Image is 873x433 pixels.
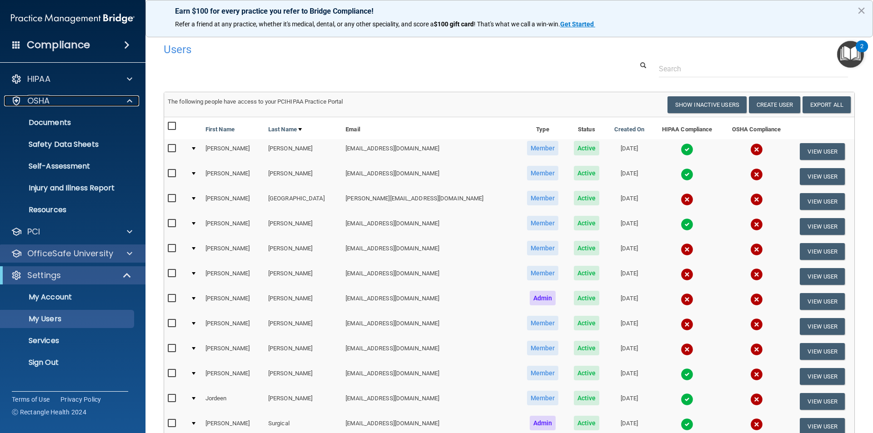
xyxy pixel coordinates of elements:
td: [PERSON_NAME] [202,239,265,264]
td: [DATE] [607,389,652,414]
a: Settings [11,270,132,281]
td: [DATE] [607,239,652,264]
td: [DATE] [607,214,652,239]
span: Member [527,191,559,205]
strong: $100 gift card [434,20,474,28]
td: [PERSON_NAME][EMAIL_ADDRESS][DOMAIN_NAME] [342,189,519,214]
img: cross.ca9f0e7f.svg [750,318,763,331]
td: [PERSON_NAME] [202,164,265,189]
input: Search [659,60,848,77]
span: Active [574,366,600,380]
td: [EMAIL_ADDRESS][DOMAIN_NAME] [342,164,519,189]
img: cross.ca9f0e7f.svg [750,393,763,406]
th: Type [519,117,566,139]
a: OSHA [11,95,132,106]
p: OSHA [27,95,50,106]
td: [PERSON_NAME] [202,339,265,364]
td: [PERSON_NAME] [202,139,265,164]
td: [EMAIL_ADDRESS][DOMAIN_NAME] [342,264,519,289]
img: cross.ca9f0e7f.svg [681,193,693,206]
td: [PERSON_NAME] [202,264,265,289]
button: View User [800,193,845,210]
td: [PERSON_NAME] [265,339,342,364]
td: [EMAIL_ADDRESS][DOMAIN_NAME] [342,289,519,314]
td: [GEOGRAPHIC_DATA] [265,189,342,214]
a: Created On [614,124,644,135]
img: tick.e7d51cea.svg [681,393,693,406]
a: HIPAA [11,74,132,85]
td: [PERSON_NAME] [265,364,342,389]
span: Member [527,366,559,380]
span: Member [527,216,559,230]
img: cross.ca9f0e7f.svg [681,343,693,356]
a: Terms of Use [12,395,50,404]
p: Earn $100 for every practice you refer to Bridge Compliance! [175,7,843,15]
button: View User [800,293,845,310]
button: Open Resource Center, 2 new notifications [837,41,864,68]
span: Active [574,141,600,155]
span: Admin [530,291,556,305]
td: [PERSON_NAME] [265,214,342,239]
td: [PERSON_NAME] [202,214,265,239]
span: Active [574,391,600,405]
td: [PERSON_NAME] [265,139,342,164]
td: [DATE] [607,314,652,339]
button: View User [800,393,845,410]
td: [PERSON_NAME] [265,389,342,414]
button: View User [800,243,845,260]
button: View User [800,268,845,285]
button: Create User [749,96,800,113]
button: Show Inactive Users [667,96,747,113]
td: Jordeen [202,389,265,414]
td: [EMAIL_ADDRESS][DOMAIN_NAME] [342,339,519,364]
div: 2 [860,46,863,58]
span: Active [574,166,600,180]
img: cross.ca9f0e7f.svg [681,318,693,331]
img: tick.e7d51cea.svg [681,168,693,181]
td: [EMAIL_ADDRESS][DOMAIN_NAME] [342,389,519,414]
span: Active [574,241,600,255]
p: My Account [6,293,130,302]
a: First Name [206,124,235,135]
td: [PERSON_NAME] [265,314,342,339]
td: [DATE] [607,164,652,189]
h4: Compliance [27,39,90,51]
button: View User [800,343,845,360]
p: My Users [6,314,130,324]
span: Active [574,266,600,280]
td: [EMAIL_ADDRESS][DOMAIN_NAME] [342,364,519,389]
td: [DATE] [607,139,652,164]
span: Refer a friend at any practice, whether it's medical, dental, or any other speciality, and score a [175,20,434,28]
a: Last Name [268,124,302,135]
img: tick.e7d51cea.svg [681,368,693,381]
span: Active [574,216,600,230]
span: Admin [530,416,556,430]
td: [PERSON_NAME] [265,164,342,189]
p: Resources [6,205,130,214]
th: Email [342,117,519,139]
td: [DATE] [607,264,652,289]
img: cross.ca9f0e7f.svg [681,243,693,256]
td: [PERSON_NAME] [202,314,265,339]
a: Export All [803,96,851,113]
p: PCI [27,226,40,237]
button: View User [800,168,845,185]
span: The following people have access to your PCIHIPAA Practice Portal [168,98,343,105]
span: Member [527,141,559,155]
span: Active [574,316,600,330]
th: OSHA Compliance [722,117,791,139]
img: cross.ca9f0e7f.svg [750,418,763,431]
td: [DATE] [607,289,652,314]
td: [PERSON_NAME] [202,289,265,314]
span: Member [527,266,559,280]
img: tick.e7d51cea.svg [681,218,693,231]
td: [EMAIL_ADDRESS][DOMAIN_NAME] [342,314,519,339]
img: cross.ca9f0e7f.svg [750,293,763,306]
img: cross.ca9f0e7f.svg [750,218,763,231]
td: [EMAIL_ADDRESS][DOMAIN_NAME] [342,139,519,164]
strong: Get Started [560,20,594,28]
a: PCI [11,226,132,237]
button: View User [800,218,845,235]
span: Active [574,341,600,355]
h4: Users [164,44,561,55]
